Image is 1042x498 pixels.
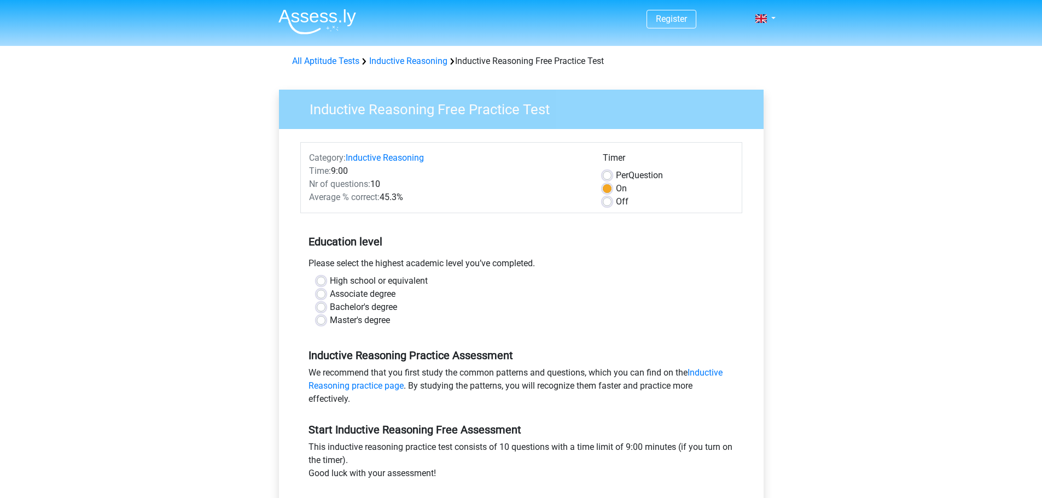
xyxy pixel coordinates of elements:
[330,314,390,327] label: Master's degree
[309,179,370,189] span: Nr of questions:
[369,56,447,66] a: Inductive Reasoning
[309,153,346,163] span: Category:
[616,195,628,208] label: Off
[616,182,627,195] label: On
[296,97,755,118] h3: Inductive Reasoning Free Practice Test
[616,169,663,182] label: Question
[308,349,734,362] h5: Inductive Reasoning Practice Assessment
[301,165,595,178] div: 9:00
[656,14,687,24] a: Register
[288,55,755,68] div: Inductive Reasoning Free Practice Test
[330,274,428,288] label: High school or equivalent
[300,441,742,484] div: This inductive reasoning practice test consists of 10 questions with a time limit of 9:00 minutes...
[308,231,734,253] h5: Education level
[301,178,595,191] div: 10
[301,191,595,204] div: 45.3%
[616,170,628,180] span: Per
[300,257,742,274] div: Please select the highest academic level you’ve completed.
[603,151,734,169] div: Timer
[330,288,395,301] label: Associate degree
[309,192,380,202] span: Average % correct:
[346,153,424,163] a: Inductive Reasoning
[308,423,734,436] h5: Start Inductive Reasoning Free Assessment
[292,56,359,66] a: All Aptitude Tests
[309,166,331,176] span: Time:
[278,9,356,34] img: Assessly
[300,366,742,410] div: We recommend that you first study the common patterns and questions, which you can find on the . ...
[330,301,397,314] label: Bachelor's degree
